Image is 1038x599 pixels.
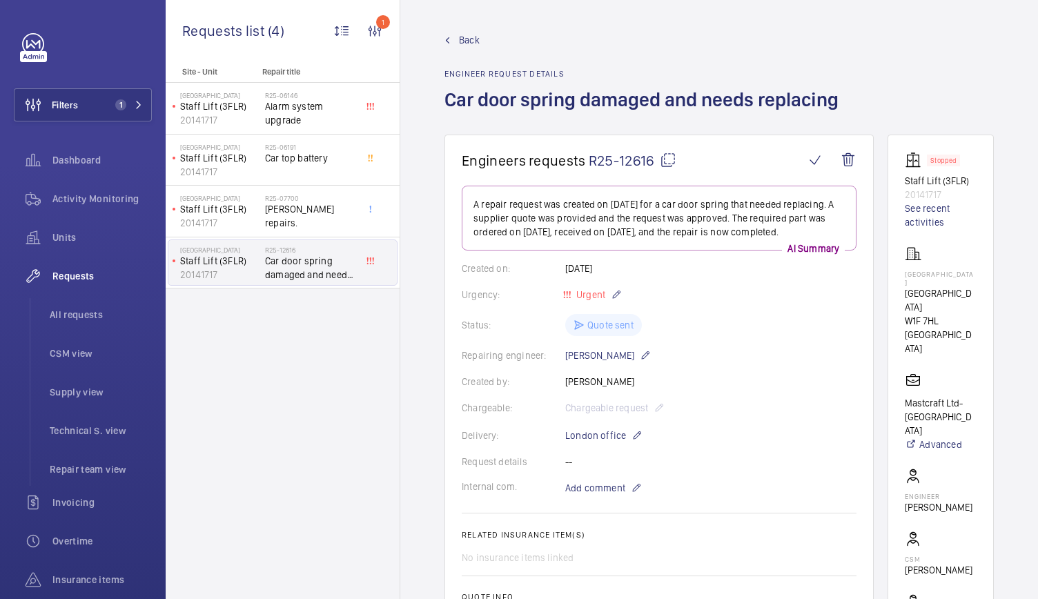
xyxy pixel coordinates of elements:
[50,308,152,322] span: All requests
[265,254,356,282] span: Car door spring damaged and needs replacing
[905,555,972,563] p: CSM
[14,88,152,121] button: Filters1
[905,174,977,188] p: Staff Lift (3FLR)
[905,563,972,577] p: [PERSON_NAME]
[905,286,977,314] p: [GEOGRAPHIC_DATA]
[905,152,927,168] img: elevator.svg
[180,91,259,99] p: [GEOGRAPHIC_DATA]
[52,98,78,112] span: Filters
[52,573,152,587] span: Insurance items
[265,246,356,254] h2: R25-12616
[50,462,152,476] span: Repair team view
[473,197,845,239] p: A repair request was created on [DATE] for a car door spring that needed replacing. A supplier qu...
[905,492,972,500] p: Engineer
[262,67,353,77] p: Repair title
[574,289,605,300] span: Urgent
[180,216,259,230] p: 20141717
[265,91,356,99] h2: R25-06146
[50,424,152,438] span: Technical S. view
[905,314,977,355] p: W1F 7HL [GEOGRAPHIC_DATA]
[180,151,259,165] p: Staff Lift (3FLR)
[905,500,972,514] p: [PERSON_NAME]
[52,192,152,206] span: Activity Monitoring
[905,396,977,438] p: Mastcraft Ltd- [GEOGRAPHIC_DATA]
[50,346,152,360] span: CSM view
[565,347,651,364] p: [PERSON_NAME]
[52,495,152,509] span: Invoicing
[52,534,152,548] span: Overtime
[589,152,676,169] span: R25-12616
[905,188,977,202] p: 20141717
[905,438,977,451] a: Advanced
[52,230,152,244] span: Units
[462,152,586,169] span: Engineers requests
[180,143,259,151] p: [GEOGRAPHIC_DATA]
[905,202,977,229] a: See recent activities
[52,269,152,283] span: Requests
[265,194,356,202] h2: R25-07700
[444,69,847,79] h2: Engineer request details
[930,158,957,163] p: Stopped
[180,246,259,254] p: [GEOGRAPHIC_DATA]
[180,268,259,282] p: 20141717
[459,33,480,47] span: Back
[180,254,259,268] p: Staff Lift (3FLR)
[52,153,152,167] span: Dashboard
[115,99,126,110] span: 1
[565,481,625,495] span: Add comment
[265,99,356,127] span: Alarm system upgrade
[180,194,259,202] p: [GEOGRAPHIC_DATA]
[180,99,259,113] p: Staff Lift (3FLR)
[180,113,259,127] p: 20141717
[180,165,259,179] p: 20141717
[180,202,259,216] p: Staff Lift (3FLR)
[782,242,845,255] p: AI Summary
[182,22,268,39] span: Requests list
[444,87,847,135] h1: Car door spring damaged and needs replacing
[265,143,356,151] h2: R25-06191
[265,151,356,165] span: Car top battery
[265,202,356,230] span: [PERSON_NAME] repairs.
[462,530,856,540] h2: Related insurance item(s)
[565,427,643,444] p: London office
[50,385,152,399] span: Supply view
[166,67,257,77] p: Site - Unit
[905,270,977,286] p: [GEOGRAPHIC_DATA]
